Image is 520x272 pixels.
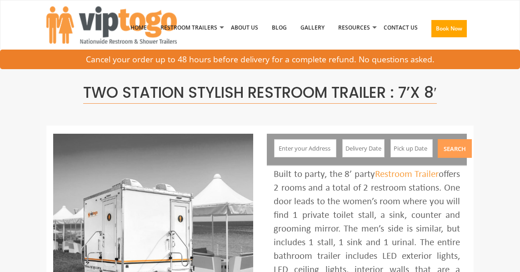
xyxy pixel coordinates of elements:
[124,4,154,51] a: Home
[154,4,224,51] a: Restroom Trailers
[294,4,331,51] a: Gallery
[390,139,433,157] input: Pick up Date
[431,20,467,37] button: Book Now
[375,170,439,179] a: Restroom Trailer
[425,4,474,57] a: Book Now
[331,4,377,51] a: Resources
[46,6,177,44] img: VIPTOGO
[377,4,425,51] a: Contact Us
[265,4,294,51] a: Blog
[438,139,472,158] button: Search
[224,4,265,51] a: About Us
[83,82,437,104] span: Two Station Stylish Restroom Trailer : 7’x 8′
[274,139,336,157] input: Enter your Address
[342,139,385,157] input: Delivery Date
